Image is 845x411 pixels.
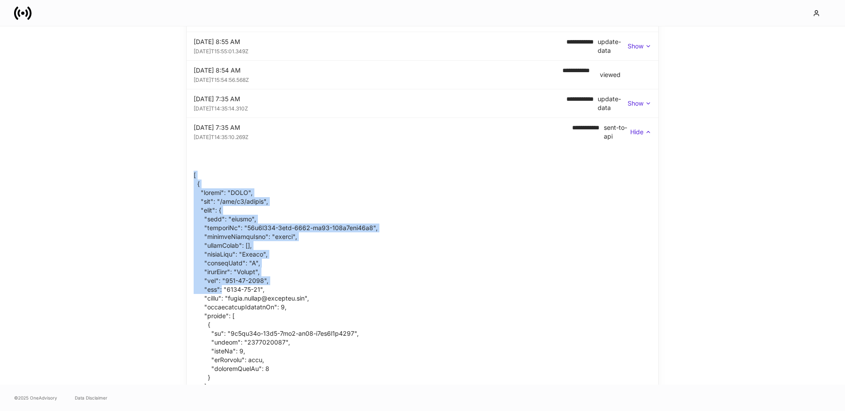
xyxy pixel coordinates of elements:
div: [DATE]T15:55:01.349Z [194,46,566,55]
div: [DATE] 7:35 AM[DATE]T14:35:10.269Z**** **** **sent-to-apiHide [187,118,658,146]
div: [DATE]T14:35:14.310Z [194,103,566,112]
div: [DATE] 7:35 AM [194,95,566,103]
div: update-data [598,95,628,112]
div: [DATE]T14:35:10.269Z [194,132,572,141]
p: Show [628,42,643,51]
div: [DATE] 8:55 AM[DATE]T15:55:01.349Z**** **** **update-dataShow [187,32,658,60]
div: viewed [600,70,621,79]
span: © 2025 OneAdvisory [14,394,57,401]
div: [DATE]T15:54:56.568Z [194,75,555,84]
div: [DATE] 7:35 AM[DATE]T14:35:14.310Z**** **** **update-dataShow [187,89,658,117]
a: Data Disclaimer [75,394,107,401]
div: [DATE] 7:35 AM [194,123,572,132]
div: sent-to-api [604,123,630,141]
div: [DATE] 8:55 AM [194,37,566,46]
div: update-data [598,37,628,55]
p: Hide [630,128,643,136]
div: [DATE] 8:54 AM [194,66,555,75]
p: Show [628,99,643,108]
